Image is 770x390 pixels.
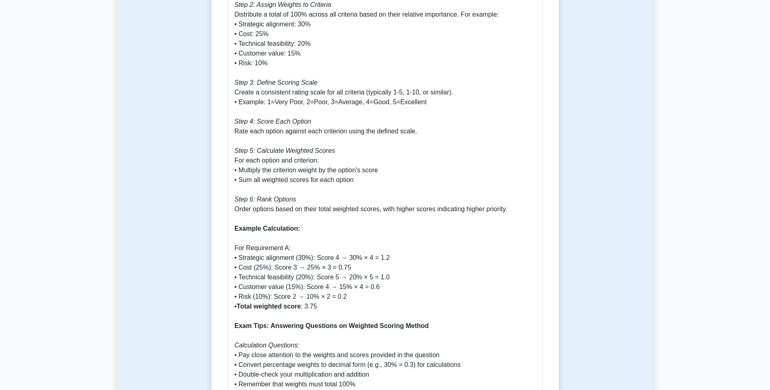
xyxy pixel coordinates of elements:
[235,322,429,329] b: Exam Tips: Answering Questions on Weighted Scoring Method
[235,196,296,203] i: Step 6: Rank Options
[237,303,301,310] b: Total weighted score
[235,79,318,86] i: Step 3: Define Scoring Scale
[235,225,300,232] b: Example Calculation:
[235,1,331,8] i: Step 2: Assign Weights to Criteria
[235,342,300,349] i: Calculation Questions:
[235,118,311,125] i: Step 4: Score Each Option
[235,147,335,154] i: Step 5: Calculate Weighted Scores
